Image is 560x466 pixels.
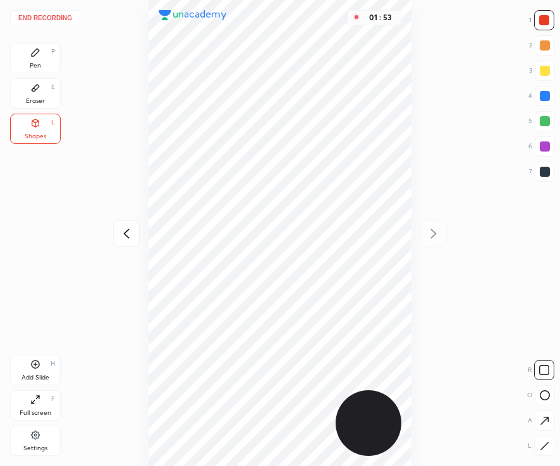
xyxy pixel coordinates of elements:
[529,35,555,56] div: 2
[23,445,47,451] div: Settings
[21,374,49,381] div: Add Slide
[528,410,555,431] div: A
[10,10,80,25] button: End recording
[528,86,555,106] div: 4
[51,49,55,55] div: P
[51,84,55,90] div: E
[51,361,55,367] div: H
[159,10,227,20] img: logo.38c385cc.svg
[51,396,55,402] div: F
[30,63,41,69] div: Pen
[20,410,51,416] div: Full screen
[529,61,555,81] div: 3
[529,10,554,30] div: 1
[529,162,555,182] div: 7
[528,360,554,380] div: R
[51,119,55,126] div: L
[527,385,555,405] div: O
[365,13,396,22] div: 01 : 53
[528,436,554,456] div: L
[528,111,555,131] div: 5
[528,136,555,157] div: 6
[26,98,45,104] div: Eraser
[25,133,46,140] div: Shapes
